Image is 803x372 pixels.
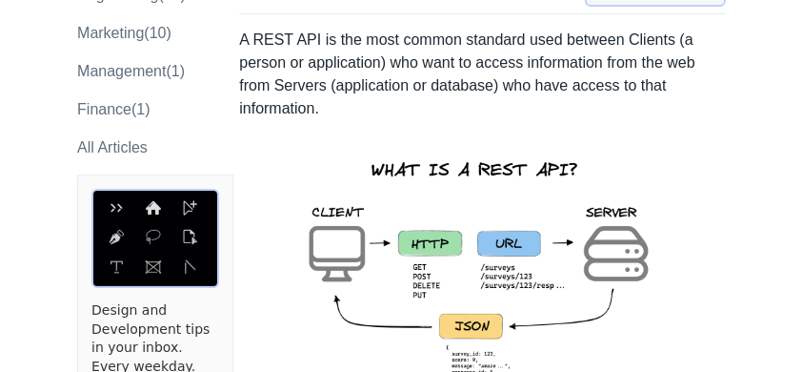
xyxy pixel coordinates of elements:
img: ads via Carbon [91,189,219,288]
p: A REST API is the most common standard used between Clients (a person or application) who want to... [239,29,726,120]
a: Management(1) [77,63,185,79]
a: marketing(10) [77,25,171,41]
a: All Articles [77,139,148,155]
a: Finance(1) [77,101,150,117]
